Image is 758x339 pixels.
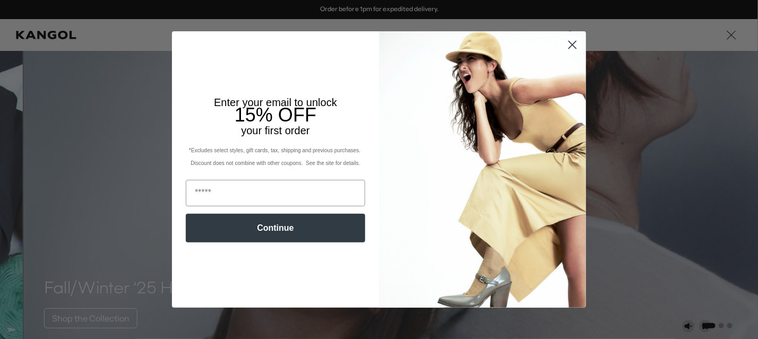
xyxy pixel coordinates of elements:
[186,214,365,242] button: Continue
[379,31,586,307] img: 93be19ad-e773-4382-80b9-c9d740c9197f.jpeg
[563,36,582,54] button: Close dialog
[241,125,309,136] span: your first order
[189,147,362,166] span: *Excludes select styles, gift cards, tax, shipping and previous purchases. Discount does not comb...
[186,180,365,206] input: Email
[214,97,337,108] span: Enter your email to unlock
[235,104,316,126] span: 15% OFF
